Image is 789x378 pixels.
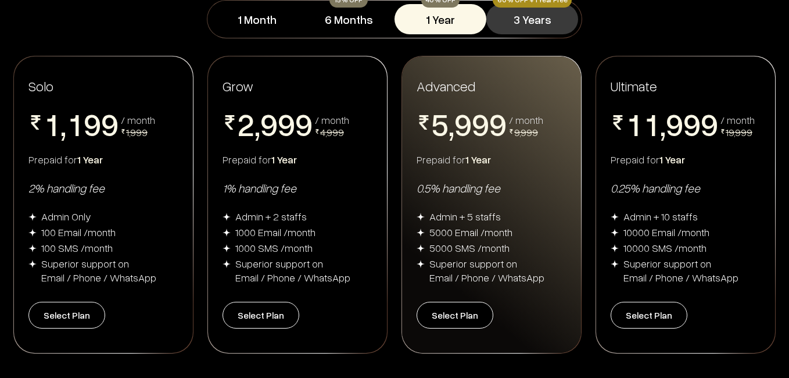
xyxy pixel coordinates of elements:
span: 1 Year [77,153,103,166]
span: 1 Year [465,153,491,166]
img: img [417,213,425,221]
span: 1 [643,108,660,140]
span: 9 [489,108,507,140]
span: 1,999 [126,126,148,138]
div: 1% handling fee [223,180,372,195]
span: , [60,108,66,143]
img: img [417,229,425,237]
span: 1 [66,108,84,140]
span: 3 [237,140,254,171]
img: img [417,260,425,268]
div: Admin + 2 staffs [235,209,307,223]
div: Prepaid for [223,152,372,166]
img: img [611,213,619,221]
span: Solo [28,77,53,94]
div: Prepaid for [28,152,178,166]
span: 1 Year [271,153,297,166]
div: 1000 Email /month [235,225,315,239]
img: pricing-rupee [121,129,125,134]
span: 4,999 [320,126,344,138]
div: 100 SMS /month [41,241,113,255]
div: Prepaid for [611,152,761,166]
span: 9 [278,108,295,140]
span: Advanced [417,77,475,95]
span: 9 [454,108,472,140]
div: / month [121,115,155,125]
div: Prepaid for [417,152,566,166]
img: img [28,244,37,252]
span: 2 [237,108,254,140]
div: Admin Only [41,209,91,223]
div: 5000 SMS /month [429,241,510,255]
span: 1 Year [659,153,685,166]
button: Select Plan [417,302,493,329]
div: 2% handling fee [28,180,178,195]
img: img [28,213,37,221]
span: 1 [43,108,60,140]
div: Admin + 10 staffs [623,209,698,223]
img: pricing-rupee [223,115,237,130]
img: img [611,244,619,252]
span: , [254,108,260,143]
span: , [449,108,454,143]
img: pricing-rupee [315,129,320,134]
div: / month [720,115,755,125]
div: / month [315,115,349,125]
img: pricing-rupee [720,129,725,134]
div: 0.5% handling fee [417,180,566,195]
img: img [223,213,231,221]
img: pricing-rupee [611,115,625,130]
img: img [223,229,231,237]
button: 6 Months [303,4,395,34]
div: Superior support on Email / Phone / WhatsApp [623,256,738,284]
span: 9 [666,108,683,140]
img: img [223,260,231,268]
span: 9 [472,108,489,140]
img: img [611,260,619,268]
div: 10000 Email /month [623,225,709,239]
img: img [417,244,425,252]
span: 2 [625,140,643,171]
span: 9 [701,108,718,140]
div: / month [509,115,543,125]
span: 9 [260,108,278,140]
div: Superior support on Email / Phone / WhatsApp [41,256,156,284]
span: 5 [431,108,449,140]
img: img [28,260,37,268]
span: Ultimate [611,77,657,95]
div: 1000 SMS /month [235,241,313,255]
span: 2 [643,140,660,171]
span: , [660,108,666,143]
img: pricing-rupee [417,115,431,130]
span: Grow [223,77,253,94]
button: 1 Month [211,4,303,34]
button: Select Plan [223,302,299,329]
div: 10000 SMS /month [623,241,706,255]
div: Admin + 5 staffs [429,209,501,223]
img: pricing-rupee [28,115,43,130]
div: Superior support on Email / Phone / WhatsApp [429,256,544,284]
img: img [611,229,619,237]
span: 9,999 [514,126,538,138]
button: Select Plan [611,302,687,329]
span: 9 [101,108,119,140]
span: 1 [625,108,643,140]
div: 100 Email /month [41,225,116,239]
span: 9 [295,108,313,140]
span: 9 [84,108,101,140]
img: pricing-rupee [509,129,514,134]
button: 3 Years [486,4,578,34]
span: 2 [43,140,60,171]
span: 9 [683,108,701,140]
img: img [223,244,231,252]
div: 5000 Email /month [429,225,512,239]
button: Select Plan [28,302,105,329]
span: 6 [431,140,449,171]
div: 0.25% handling fee [611,180,761,195]
div: Superior support on Email / Phone / WhatsApp [235,256,350,284]
button: 1 Year [395,4,486,34]
span: 2 [66,140,84,171]
span: 19,999 [726,126,752,138]
img: img [28,229,37,237]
